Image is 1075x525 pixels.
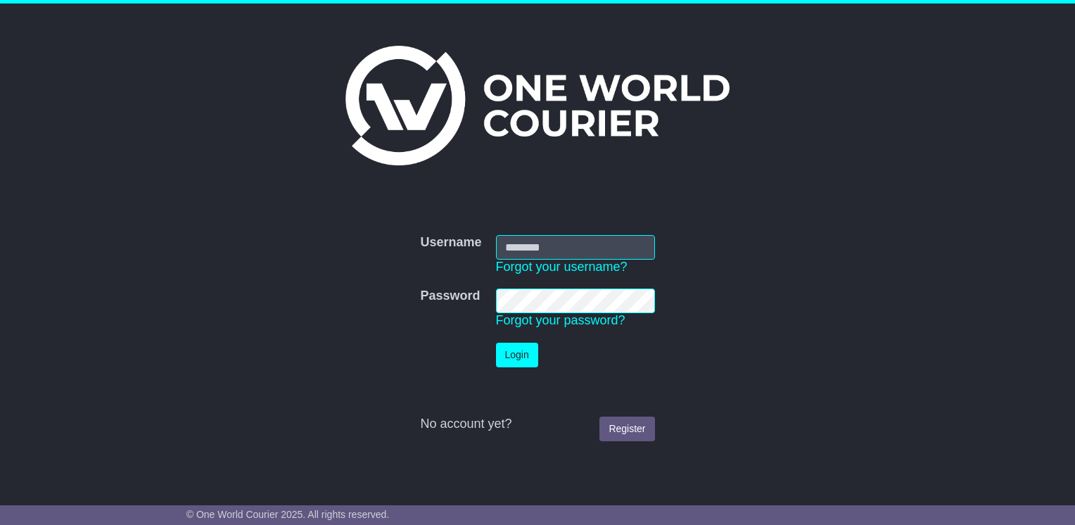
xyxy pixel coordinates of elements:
[496,343,538,367] button: Login
[496,313,625,327] a: Forgot your password?
[345,46,730,165] img: One World
[496,260,628,274] a: Forgot your username?
[420,417,654,432] div: No account yet?
[420,289,480,304] label: Password
[420,235,481,251] label: Username
[599,417,654,441] a: Register
[186,509,390,520] span: © One World Courier 2025. All rights reserved.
